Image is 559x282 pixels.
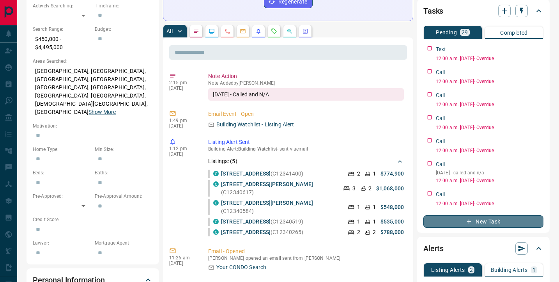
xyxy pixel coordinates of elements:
[208,154,404,168] div: Listings: (5)
[436,68,445,76] p: Call
[368,184,371,193] p: 2
[208,247,404,255] p: Email - Opened
[208,138,404,146] p: Listing Alert Sent
[436,177,543,184] p: 12:00 a.m. [DATE] - Overdue
[33,169,91,176] p: Beds:
[95,2,153,9] p: Timeframe:
[373,170,376,178] p: 1
[213,181,219,187] div: condos.ca
[95,169,153,176] p: Baths:
[221,229,271,235] a: [STREET_ADDRESS]
[208,255,404,261] p: [PERSON_NAME] opened an email sent from [PERSON_NAME]
[213,229,219,235] div: condos.ca
[213,219,219,224] div: condos.ca
[216,263,266,271] p: Your CONDO Search
[221,170,304,178] p: (C12341400)
[462,30,468,35] p: 29
[373,228,376,236] p: 2
[33,58,153,65] p: Areas Searched:
[380,218,404,226] p: $535,000
[357,228,360,236] p: 2
[33,122,153,129] p: Motivation:
[208,146,404,152] p: Building Alert : - sent via email
[209,28,215,34] svg: Lead Browsing Activity
[423,242,444,255] h2: Alerts
[302,28,308,34] svg: Agent Actions
[221,170,271,177] a: [STREET_ADDRESS]
[423,2,543,20] div: Tasks
[240,28,246,34] svg: Emails
[436,101,543,108] p: 12:00 a.m. [DATE] - Overdue
[169,85,196,91] p: [DATE]
[221,181,313,187] a: [STREET_ADDRESS][PERSON_NAME]
[224,28,230,34] svg: Calls
[169,80,196,85] p: 2:15 pm
[423,5,443,17] h2: Tasks
[373,218,376,226] p: 1
[208,88,404,101] div: [DATE] - Called and N/A
[436,190,445,199] p: Call
[221,228,304,236] p: (C12340265)
[491,267,528,273] p: Building Alerts
[271,28,277,34] svg: Requests
[532,267,536,273] p: 1
[357,203,360,211] p: 1
[33,65,153,119] p: [GEOGRAPHIC_DATA], [GEOGRAPHIC_DATA], [GEOGRAPHIC_DATA], [GEOGRAPHIC_DATA], [GEOGRAPHIC_DATA], [G...
[95,26,153,33] p: Budget:
[169,261,196,266] p: [DATE]
[380,170,404,178] p: $774,900
[208,110,404,118] p: Email Event - Open
[88,108,116,116] button: Show More
[95,239,153,247] p: Mortgage Agent:
[423,239,543,258] div: Alerts
[423,215,543,228] button: New Task
[33,239,91,247] p: Lawyer:
[255,28,262,34] svg: Listing Alerts
[470,267,473,273] p: 2
[221,180,335,197] p: (C12340617)
[238,146,277,152] span: Building Watchlist
[169,118,196,123] p: 1:49 pm
[169,123,196,129] p: [DATE]
[208,72,404,80] p: Note Action
[380,228,404,236] p: $788,000
[33,193,91,200] p: Pre-Approved:
[169,146,196,151] p: 1:12 pm
[436,147,543,154] p: 12:00 a.m. [DATE] - Overdue
[380,203,404,211] p: $548,000
[376,184,404,193] p: $1,068,000
[193,28,199,34] svg: Notes
[213,171,219,176] div: condos.ca
[436,169,543,176] p: [DATE] - called and n/a
[357,170,360,178] p: 2
[436,91,445,99] p: Call
[216,121,294,129] p: Building Watchlist - Listing Alert
[221,200,313,206] a: [STREET_ADDRESS][PERSON_NAME]
[33,146,91,153] p: Home Type:
[357,218,360,226] p: 1
[221,218,271,225] a: [STREET_ADDRESS]
[208,157,237,165] p: Listings: ( 5 )
[208,80,404,86] p: Note Added by [PERSON_NAME]
[373,203,376,211] p: 1
[436,78,543,85] p: 12:00 a.m. [DATE] - Overdue
[33,216,153,223] p: Credit Score:
[436,160,445,168] p: Call
[95,193,153,200] p: Pre-Approval Amount:
[436,200,543,207] p: 12:00 a.m. [DATE] - Overdue
[33,33,91,54] p: $450,000 - $4,495,000
[431,267,465,273] p: Listing Alerts
[436,124,543,131] p: 12:00 a.m. [DATE] - Overdue
[436,137,445,145] p: Call
[436,114,445,122] p: Call
[221,199,340,215] p: (C12340584)
[352,184,356,193] p: 3
[221,218,304,226] p: (C12340519)
[213,200,219,206] div: condos.ca
[287,28,293,34] svg: Opportunities
[436,30,457,35] p: Pending
[436,55,543,62] p: 12:00 a.m. [DATE] - Overdue
[95,146,153,153] p: Min Size:
[166,28,173,34] p: All
[33,2,91,9] p: Actively Searching:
